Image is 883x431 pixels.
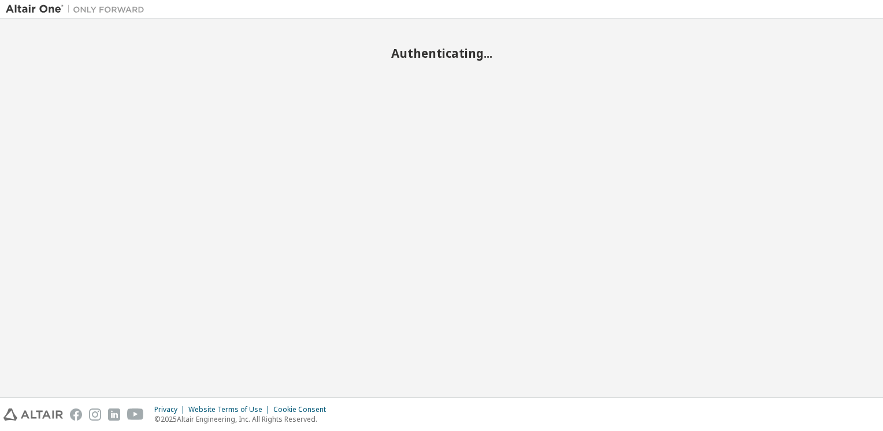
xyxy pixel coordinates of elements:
[6,3,150,15] img: Altair One
[154,414,333,424] p: © 2025 Altair Engineering, Inc. All Rights Reserved.
[127,408,144,421] img: youtube.svg
[188,405,273,414] div: Website Terms of Use
[6,46,877,61] h2: Authenticating...
[273,405,333,414] div: Cookie Consent
[108,408,120,421] img: linkedin.svg
[89,408,101,421] img: instagram.svg
[154,405,188,414] div: Privacy
[70,408,82,421] img: facebook.svg
[3,408,63,421] img: altair_logo.svg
